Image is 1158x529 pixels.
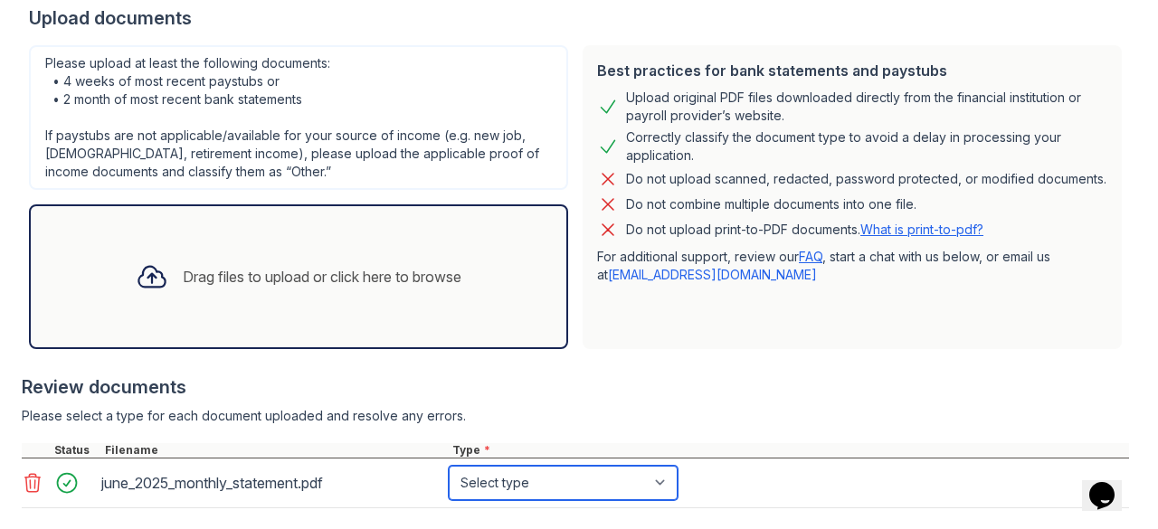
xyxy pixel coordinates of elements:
a: FAQ [799,249,822,264]
a: [EMAIL_ADDRESS][DOMAIN_NAME] [608,267,817,282]
div: Please upload at least the following documents: • 4 weeks of most recent paystubs or • 2 month of... [29,45,568,190]
a: What is print-to-pdf? [860,222,983,237]
div: Do not upload scanned, redacted, password protected, or modified documents. [626,168,1106,190]
div: Drag files to upload or click here to browse [183,266,461,288]
div: Upload original PDF files downloaded directly from the financial institution or payroll provider’... [626,89,1107,125]
div: Correctly classify the document type to avoid a delay in processing your application. [626,128,1107,165]
div: Do not combine multiple documents into one file. [626,194,916,215]
iframe: chat widget [1082,457,1140,511]
div: june_2025_monthly_statement.pdf [101,468,441,497]
p: For additional support, review our , start a chat with us below, or email us at [597,248,1107,284]
div: Review documents [22,374,1129,400]
div: Please select a type for each document uploaded and resolve any errors. [22,407,1129,425]
div: Filename [101,443,449,458]
div: Upload documents [29,5,1129,31]
div: Status [51,443,101,458]
div: Type [449,443,1129,458]
div: Best practices for bank statements and paystubs [597,60,1107,81]
p: Do not upload print-to-PDF documents. [626,221,983,239]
